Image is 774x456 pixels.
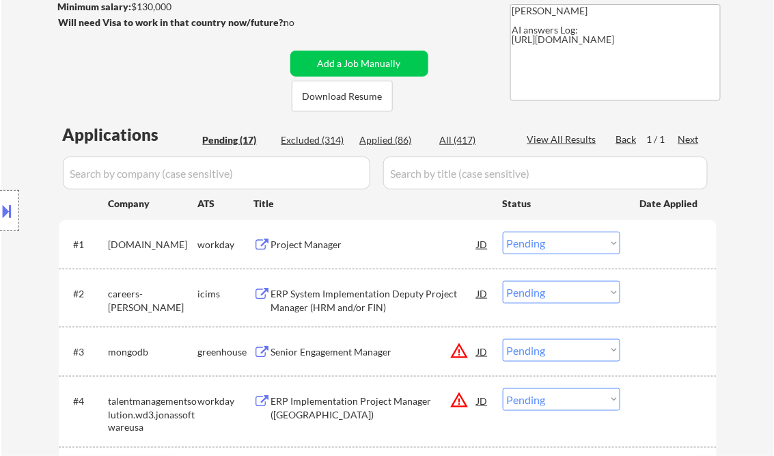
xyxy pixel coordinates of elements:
[271,238,478,252] div: Project Manager
[271,287,478,314] div: ERP System Implementation Deputy Project Manager (HRM and/or FIN)
[109,345,198,359] div: mongodb
[476,281,490,306] div: JD
[271,345,478,359] div: Senior Engagement Manager
[647,133,678,146] div: 1 / 1
[640,197,700,211] div: Date Applied
[476,388,490,413] div: JD
[450,390,469,410] button: warning_amber
[198,394,254,408] div: workday
[59,16,286,28] strong: Will need Visa to work in that country now/future?:
[198,345,254,359] div: greenhouse
[271,394,478,421] div: ERP Implementation Project Manager ([GEOGRAPHIC_DATA])
[616,133,638,146] div: Back
[58,1,132,12] strong: Minimum salary:
[284,16,323,29] div: no
[290,51,428,77] button: Add a Job Manually
[476,339,490,364] div: JD
[360,133,428,147] div: Applied (86)
[450,341,469,360] button: warning_amber
[440,133,508,147] div: All (417)
[527,133,600,146] div: View All Results
[476,232,490,256] div: JD
[678,133,700,146] div: Next
[74,394,98,408] div: #4
[281,133,350,147] div: Excluded (314)
[292,81,393,111] button: Download Resume
[254,197,490,211] div: Title
[383,157,708,189] input: Search by title (case sensitive)
[74,345,98,359] div: #3
[109,394,198,435] div: talentmanagementsolution.wd3.jonassoftwareusa
[503,191,620,215] div: Status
